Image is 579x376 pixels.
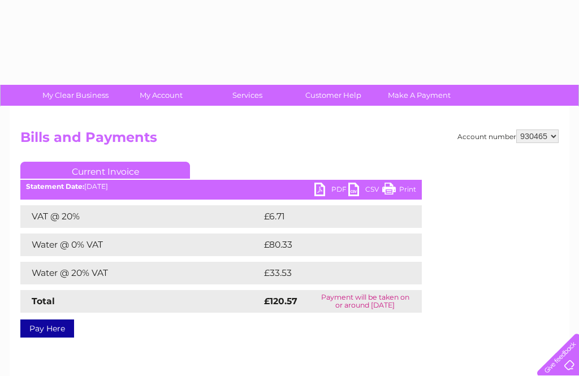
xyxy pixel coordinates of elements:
[314,183,348,199] a: PDF
[20,183,422,191] div: [DATE]
[20,262,261,284] td: Water @ 20% VAT
[308,290,422,313] td: Payment will be taken on or around [DATE]
[20,205,261,228] td: VAT @ 20%
[287,85,380,106] a: Customer Help
[201,85,294,106] a: Services
[32,296,55,306] strong: Total
[115,85,208,106] a: My Account
[20,162,190,179] a: Current Invoice
[261,205,394,228] td: £6.71
[20,234,261,256] td: Water @ 0% VAT
[20,129,559,151] h2: Bills and Payments
[261,262,399,284] td: £33.53
[29,85,122,106] a: My Clear Business
[348,183,382,199] a: CSV
[382,183,416,199] a: Print
[457,129,559,143] div: Account number
[264,296,297,306] strong: £120.57
[20,319,74,338] a: Pay Here
[26,182,84,191] b: Statement Date:
[261,234,399,256] td: £80.33
[373,85,466,106] a: Make A Payment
